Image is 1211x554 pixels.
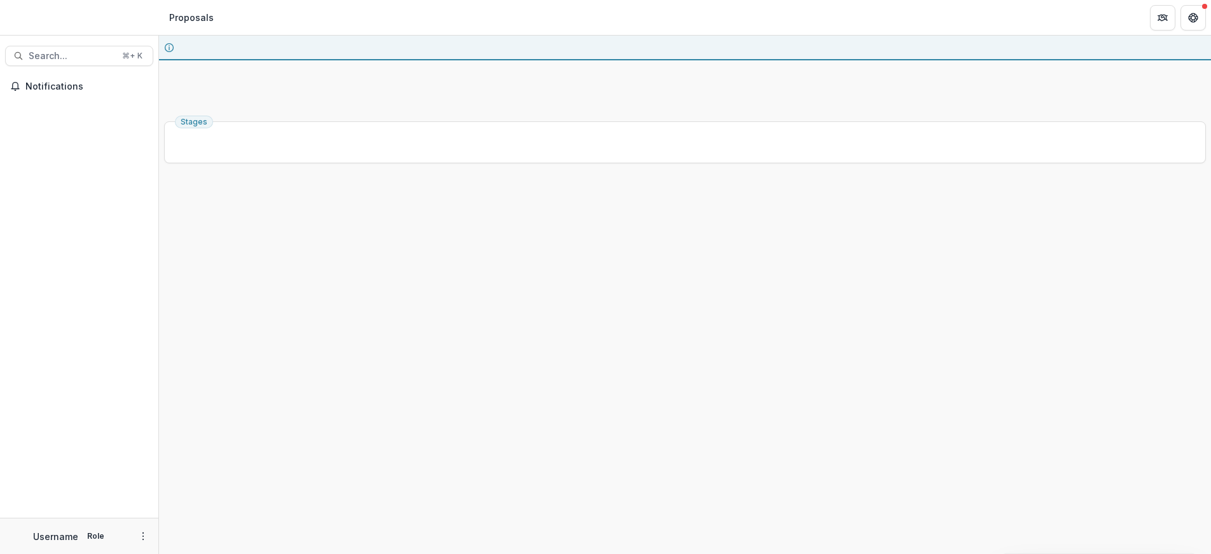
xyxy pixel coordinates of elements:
button: Partners [1150,5,1175,30]
button: Search... [5,46,153,66]
span: Notifications [25,81,148,92]
button: Notifications [5,76,153,97]
span: Search... [29,51,114,62]
button: More [135,529,151,544]
div: Proposals [169,11,214,24]
p: Role [83,530,108,542]
nav: breadcrumb [164,8,219,27]
div: ⌘ + K [120,49,145,63]
p: Username [33,530,78,543]
span: Stages [181,118,207,126]
button: Get Help [1180,5,1206,30]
